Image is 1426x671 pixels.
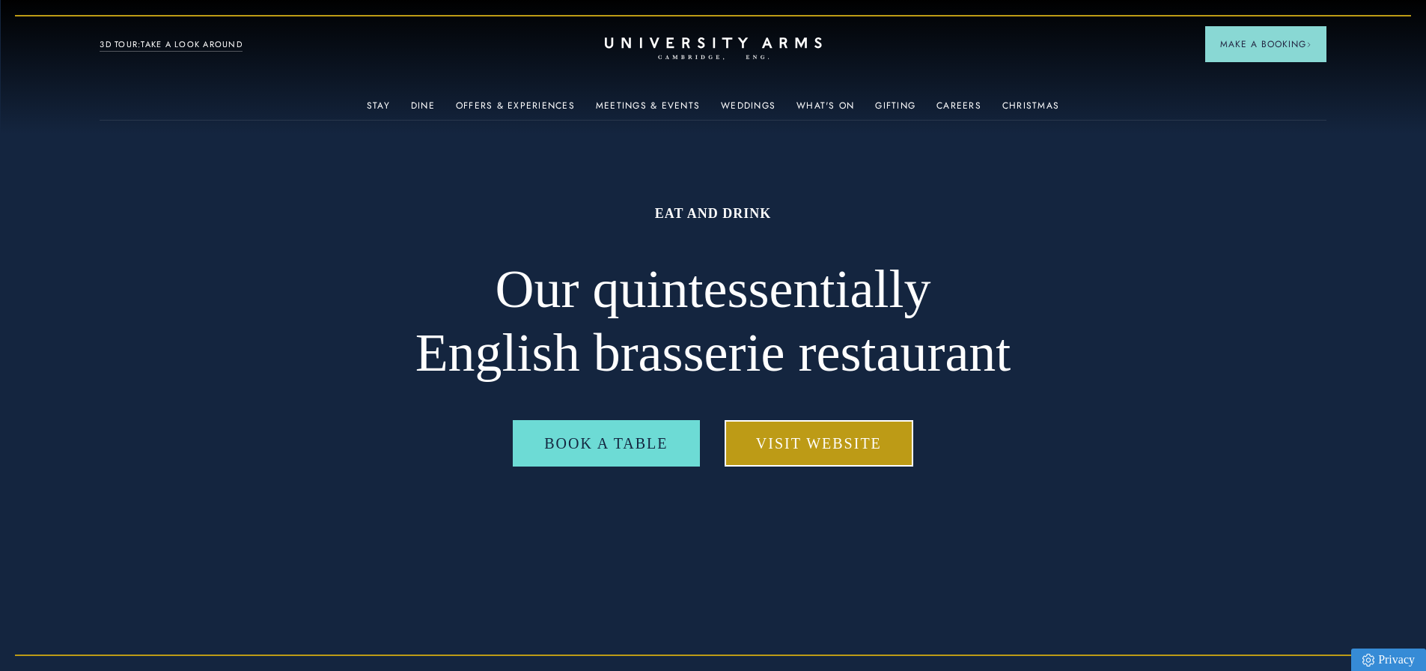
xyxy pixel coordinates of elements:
button: Make a BookingArrow icon [1205,26,1326,62]
a: What's On [796,100,854,120]
span: Make a Booking [1220,37,1311,51]
a: Offers & Experiences [456,100,575,120]
a: Gifting [875,100,915,120]
a: Christmas [1002,100,1059,120]
a: Stay [367,100,390,120]
a: Privacy [1351,649,1426,671]
a: Book a table [513,420,699,467]
a: 3D TOUR:TAKE A LOOK AROUND [100,38,243,52]
a: Visit Website [725,420,913,467]
img: Arrow icon [1306,42,1311,47]
a: Home [605,37,822,61]
h2: Our quintessentially English brasserie restaurant [414,258,1013,386]
a: Weddings [721,100,776,120]
img: Privacy [1362,654,1374,667]
a: Dine [411,100,435,120]
a: Careers [936,100,981,120]
h1: Eat and drink [414,204,1013,222]
a: Meetings & Events [596,100,700,120]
